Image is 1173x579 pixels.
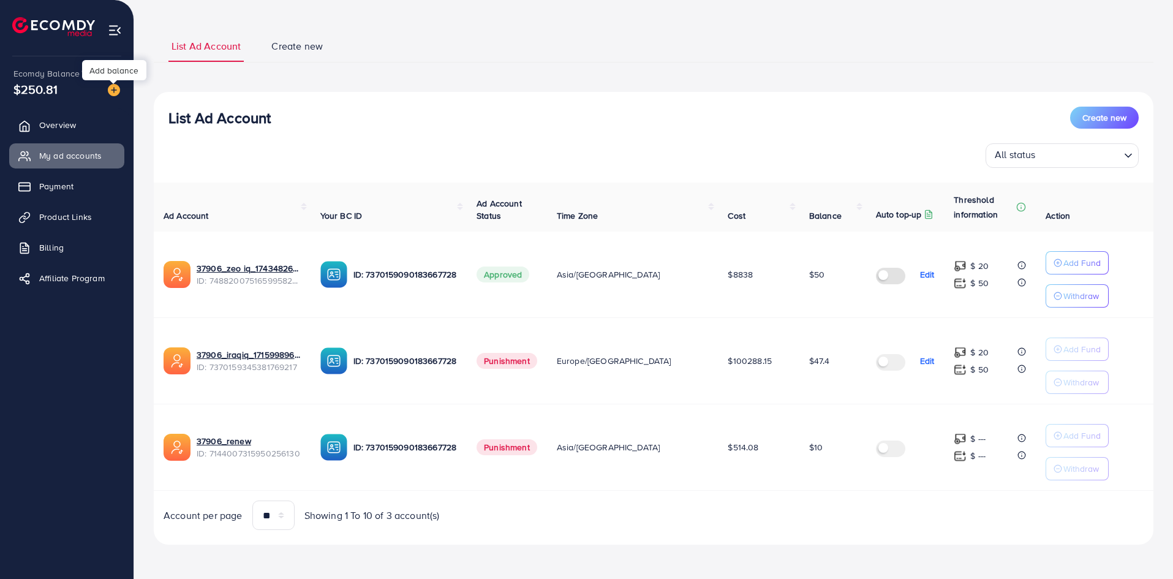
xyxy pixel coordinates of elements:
[304,509,440,523] span: Showing 1 To 10 of 3 account(s)
[477,353,537,369] span: Punishment
[920,267,935,282] p: Edit
[477,267,529,282] span: Approved
[557,210,598,222] span: Time Zone
[39,272,105,284] span: Affiliate Program
[12,17,95,36] img: logo
[920,354,935,368] p: Edit
[320,261,347,288] img: ic-ba-acc.ded83a64.svg
[353,354,458,368] p: ID: 7370159090183667728
[557,441,660,453] span: Asia/[GEOGRAPHIC_DATA]
[1063,289,1099,303] p: Withdraw
[353,440,458,455] p: ID: 7370159090183667728
[1063,428,1101,443] p: Add Fund
[557,355,671,367] span: Europe/[GEOGRAPHIC_DATA]
[954,363,967,376] img: top-up amount
[164,509,243,523] span: Account per page
[168,109,271,127] h3: List Ad Account
[970,362,989,377] p: $ 50
[197,447,301,460] span: ID: 7144007315950256130
[39,241,64,254] span: Billing
[320,347,347,374] img: ic-ba-acc.ded83a64.svg
[970,431,986,446] p: $ ---
[954,192,1014,222] p: Threshold information
[992,145,1038,165] span: All status
[477,197,522,222] span: Ad Account Status
[271,39,323,53] span: Create new
[970,276,989,290] p: $ 50
[954,433,967,445] img: top-up amount
[320,434,347,461] img: ic-ba-acc.ded83a64.svg
[728,355,772,367] span: $100288.15
[1046,338,1109,361] button: Add Fund
[809,441,823,453] span: $10
[164,210,209,222] span: Ad Account
[39,211,92,223] span: Product Links
[82,60,146,80] div: Add balance
[197,262,301,274] a: 37906_zeo iq_1743482618126
[197,262,301,287] div: <span class='underline'>37906_zeo iq_1743482618126</span></br>7488200751659958289
[809,268,824,281] span: $50
[39,180,74,192] span: Payment
[954,450,967,463] img: top-up amount
[197,361,301,373] span: ID: 7370159345381769217
[353,267,458,282] p: ID: 7370159090183667728
[9,174,124,199] a: Payment
[164,261,190,288] img: ic-ads-acc.e4c84228.svg
[197,435,301,447] a: 37906_renew
[1063,375,1099,390] p: Withdraw
[1063,461,1099,476] p: Withdraw
[970,259,989,273] p: $ 20
[197,435,301,460] div: <span class='underline'>37906_renew</span></br>7144007315950256130
[1039,146,1119,165] input: Search for option
[13,67,80,80] span: Ecomdy Balance
[197,349,301,361] a: 37906_iraqiq_1715998964646
[970,448,986,463] p: $ ---
[9,235,124,260] a: Billing
[954,277,967,290] img: top-up amount
[1070,107,1139,129] button: Create new
[9,266,124,290] a: Affiliate Program
[1046,371,1109,394] button: Withdraw
[986,143,1139,168] div: Search for option
[1082,112,1126,124] span: Create new
[557,268,660,281] span: Asia/[GEOGRAPHIC_DATA]
[1063,342,1101,357] p: Add Fund
[1046,424,1109,447] button: Add Fund
[164,434,190,461] img: ic-ads-acc.e4c84228.svg
[970,345,989,360] p: $ 20
[809,210,842,222] span: Balance
[728,441,758,453] span: $514.08
[9,113,124,137] a: Overview
[477,439,537,455] span: Punishment
[1121,524,1164,570] iframe: Chat
[954,260,967,273] img: top-up amount
[197,274,301,287] span: ID: 7488200751659958289
[1046,251,1109,274] button: Add Fund
[1046,210,1070,222] span: Action
[728,210,745,222] span: Cost
[197,349,301,374] div: <span class='underline'>37906_iraqiq_1715998964646</span></br>7370159345381769217
[1046,457,1109,480] button: Withdraw
[172,39,241,53] span: List Ad Account
[876,207,922,222] p: Auto top-up
[320,210,363,222] span: Your BC ID
[1063,255,1101,270] p: Add Fund
[9,143,124,168] a: My ad accounts
[1046,284,1109,308] button: Withdraw
[39,119,76,131] span: Overview
[954,346,967,359] img: top-up amount
[108,23,122,37] img: menu
[164,347,190,374] img: ic-ads-acc.e4c84228.svg
[809,355,830,367] span: $47.4
[9,205,124,229] a: Product Links
[13,80,58,98] span: $250.81
[728,268,753,281] span: $8838
[108,84,120,96] img: image
[39,149,102,162] span: My ad accounts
